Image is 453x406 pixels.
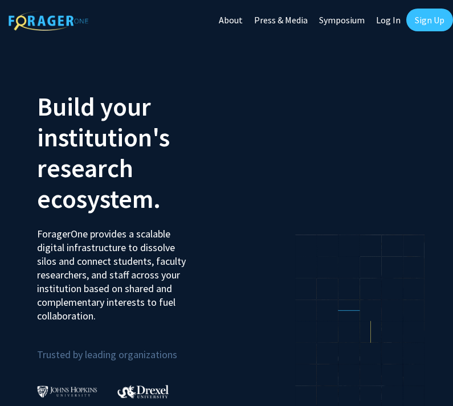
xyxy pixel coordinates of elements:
[37,91,218,214] h2: Build your institution's research ecosystem.
[37,332,218,363] p: Trusted by leading organizations
[117,385,169,398] img: Drexel University
[9,11,88,31] img: ForagerOne Logo
[37,386,97,397] img: Johns Hopkins University
[406,9,453,31] a: Sign Up
[37,219,196,323] p: ForagerOne provides a scalable digital infrastructure to dissolve silos and connect students, fac...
